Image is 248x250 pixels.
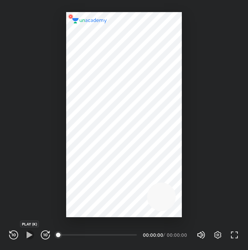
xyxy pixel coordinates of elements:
[72,18,107,23] img: logo.2a7e12a2.svg
[167,233,188,237] div: 00:00:00
[66,12,75,21] img: wMgqJGBwKWe8AAAAABJRU5ErkJggg==
[163,233,165,237] div: /
[20,221,39,227] div: PLAY (K)
[143,233,162,237] div: 00:00:00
